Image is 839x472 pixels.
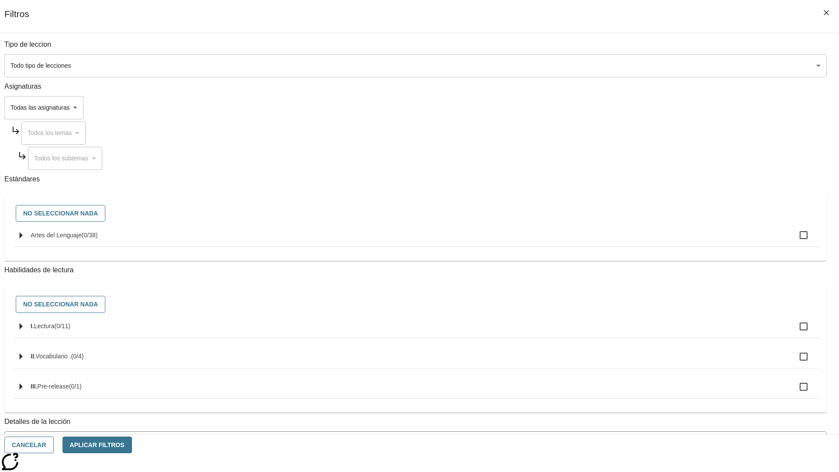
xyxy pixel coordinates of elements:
div: Seleccione una Asignatura [4,96,83,119]
ul: Seleccione estándares [13,224,820,254]
button: Cancelar [4,437,54,454]
span: III. [31,383,38,390]
p: Detalles de la lección [4,417,827,427]
p: Estándares [4,174,827,184]
div: Seleccione una Asignatura [21,121,86,145]
span: Lectura [34,323,55,330]
p: Asignaturas [4,82,827,92]
span: Pre-release [38,383,69,390]
button: Aplicar Filtros [62,437,132,454]
h1: Filtros [4,9,29,33]
span: 0 estándares seleccionados/11 estándares en grupo [54,323,70,330]
div: Seleccione un tipo de lección [4,54,827,77]
span: I. [31,323,34,330]
p: Tipo de leccion [4,40,827,50]
button: No seleccionar nada [16,205,105,222]
span: 0 estándares seleccionados/1 estándares en grupo [69,383,82,390]
span: 0 estándares seleccionados/38 estándares en grupo [82,232,98,239]
div: La Actividad cubre los factores a considerar para el ajuste automático del lexile [5,432,826,451]
div: Seleccione una Asignatura [28,147,102,170]
p: Habilidades de lectura [4,265,827,275]
ul: Seleccione habilidades [13,315,820,406]
div: Seleccione estándares [11,203,820,224]
button: Cerrar los filtros del Menú lateral [817,3,836,22]
div: Seleccione habilidades [11,294,820,315]
span: Vocabulario . [36,353,71,360]
span: 0 estándares seleccionados/4 estándares en grupo [71,353,84,360]
span: Artes del Lenguaje [31,232,82,239]
span: II. [31,353,36,360]
button: No seleccionar nada [16,296,105,313]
